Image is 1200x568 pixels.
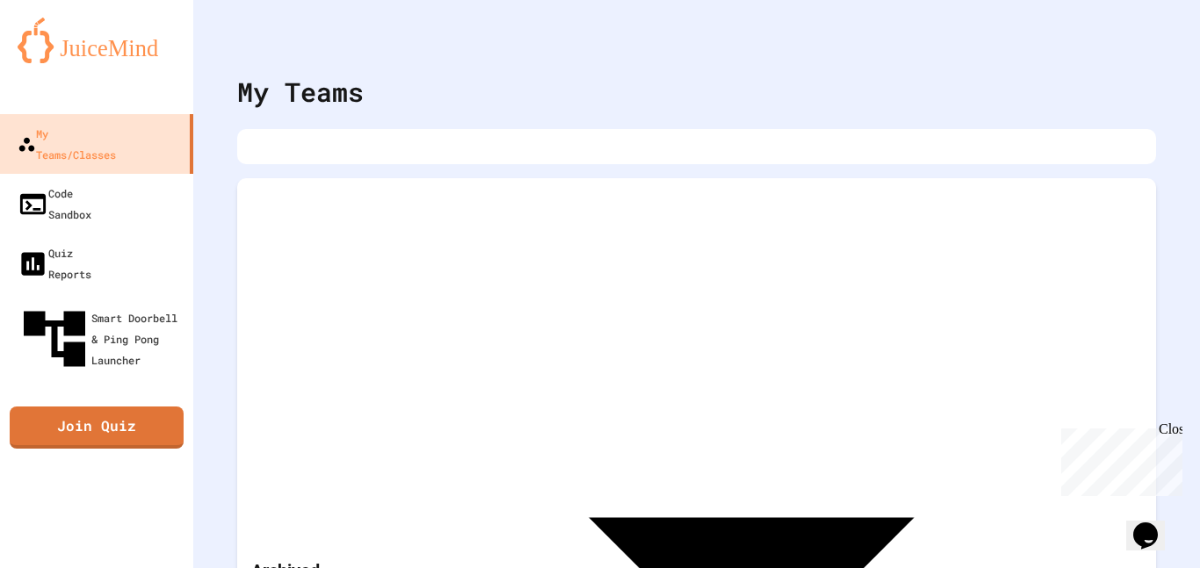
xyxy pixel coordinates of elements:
[237,72,364,111] div: My Teams
[18,123,116,165] div: My Teams/Classes
[7,7,121,111] div: Chat with us now!Close
[1126,498,1182,550] iframe: chat widget
[1054,421,1182,496] iframe: chat widget
[18,242,91,284] div: Quiz Reports
[18,183,91,225] div: Code Sandbox
[10,406,184,449] a: Join Quiz
[18,302,186,376] div: Smart Doorbell & Ping Pong Launcher
[18,18,176,63] img: logo-orange.svg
